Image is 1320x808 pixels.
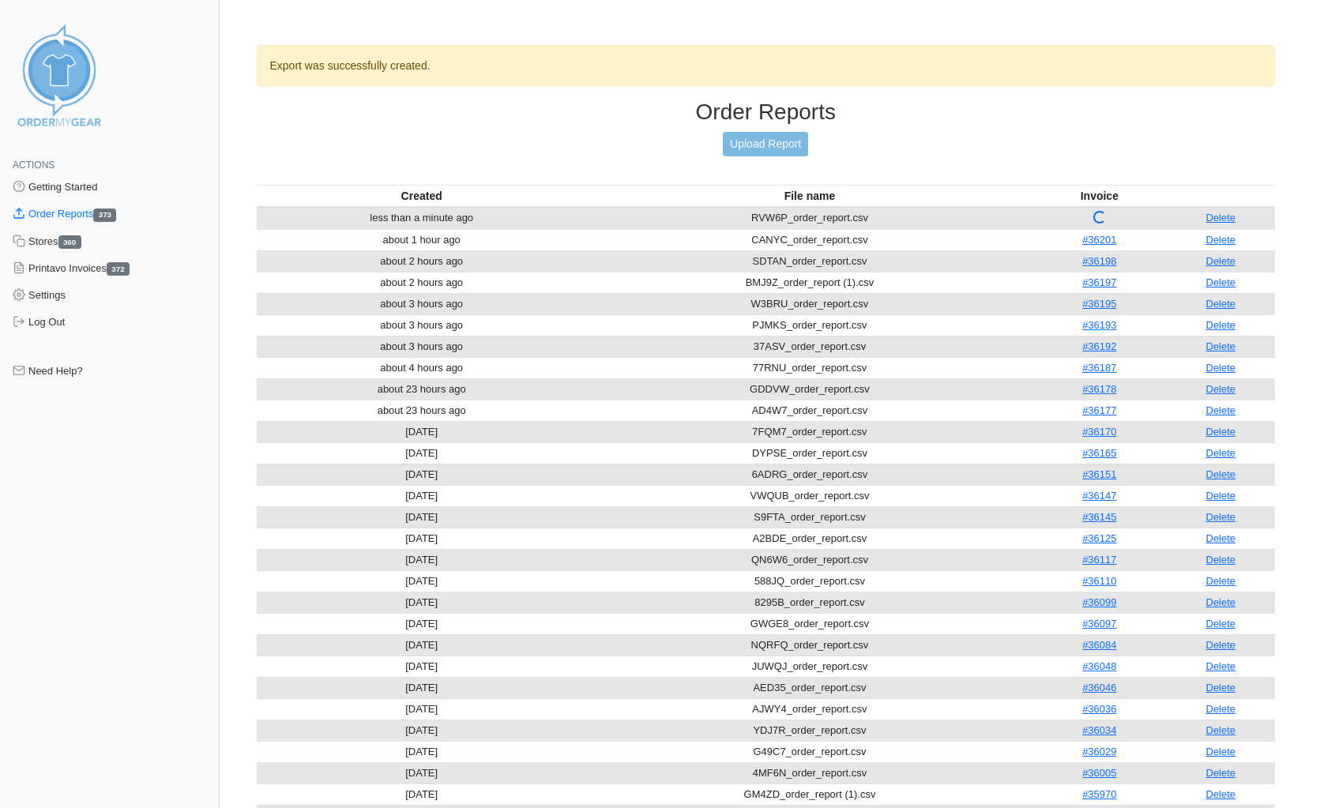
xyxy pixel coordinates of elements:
span: 360 [58,235,81,249]
td: about 3 hours ago [257,336,587,357]
a: Delete [1206,383,1236,395]
td: [DATE] [257,464,587,485]
div: Export was successfully created. [257,45,1276,86]
td: [DATE] [257,784,587,805]
td: [DATE] [257,528,587,549]
td: 4MF6N_order_report.csv [587,762,1032,784]
a: Delete [1206,746,1236,757]
td: [DATE] [257,485,587,506]
a: #36170 [1082,426,1116,438]
a: #36117 [1082,554,1116,566]
td: [DATE] [257,762,587,784]
td: [DATE] [257,677,587,698]
td: CANYC_order_report.csv [587,229,1032,250]
td: 6ADRG_order_report.csv [587,464,1032,485]
a: #36097 [1082,618,1116,629]
td: G49C7_order_report.csv [587,741,1032,762]
td: [DATE] [257,506,587,528]
td: 8295B_order_report.csv [587,592,1032,613]
td: [DATE] [257,741,587,762]
td: GDDVW_order_report.csv [587,378,1032,400]
td: S9FTA_order_report.csv [587,506,1032,528]
td: GM4ZD_order_report (1).csv [587,784,1032,805]
td: W3BRU_order_report.csv [587,293,1032,314]
td: [DATE] [257,421,587,442]
a: Delete [1206,618,1236,629]
td: [DATE] [257,549,587,570]
a: #36147 [1082,490,1116,502]
a: #36099 [1082,596,1116,608]
a: Delete [1206,596,1236,608]
th: Created [257,185,587,207]
a: #36125 [1082,532,1116,544]
a: Delete [1206,788,1236,800]
a: #36195 [1082,298,1116,310]
td: YDJ7R_order_report.csv [587,720,1032,741]
a: Delete [1206,724,1236,736]
a: Delete [1206,468,1236,480]
a: #36201 [1082,234,1116,246]
a: #36034 [1082,724,1116,736]
a: #36192 [1082,340,1116,352]
td: AED35_order_report.csv [587,677,1032,698]
td: about 1 hour ago [257,229,587,250]
span: Actions [13,160,55,171]
td: PJMKS_order_report.csv [587,314,1032,336]
a: Delete [1206,298,1236,310]
a: #36145 [1082,511,1116,523]
td: about 23 hours ago [257,378,587,400]
a: #36029 [1082,746,1116,757]
a: #36198 [1082,255,1116,267]
td: about 3 hours ago [257,314,587,336]
td: less than a minute ago [257,207,587,230]
td: AD4W7_order_report.csv [587,400,1032,421]
td: [DATE] [257,570,587,592]
a: Delete [1206,554,1236,566]
h3: Order Reports [257,99,1276,126]
td: JUWQJ_order_report.csv [587,656,1032,677]
a: #36165 [1082,447,1116,459]
a: Delete [1206,276,1236,288]
a: #36110 [1082,575,1116,587]
td: [DATE] [257,656,587,677]
a: #36046 [1082,682,1116,693]
td: A2BDE_order_report.csv [587,528,1032,549]
a: #36048 [1082,660,1116,672]
td: NQRFQ_order_report.csv [587,634,1032,656]
a: Delete [1206,511,1236,523]
td: about 2 hours ago [257,272,587,293]
td: [DATE] [257,442,587,464]
td: [DATE] [257,592,587,613]
a: #36177 [1082,404,1116,416]
a: Upload Report [723,132,808,156]
a: Delete [1206,575,1236,587]
td: DYPSE_order_report.csv [587,442,1032,464]
a: Delete [1206,532,1236,544]
a: Delete [1206,362,1236,374]
a: #36084 [1082,639,1116,651]
th: File name [587,185,1032,207]
td: 588JQ_order_report.csv [587,570,1032,592]
a: Delete [1206,660,1236,672]
a: Delete [1206,212,1236,224]
td: [DATE] [257,634,587,656]
td: SDTAN_order_report.csv [587,250,1032,272]
a: Delete [1206,404,1236,416]
td: GWGE8_order_report.csv [587,613,1032,634]
td: BMJ9Z_order_report (1).csv [587,272,1032,293]
td: VWQUB_order_report.csv [587,485,1032,506]
td: 7FQM7_order_report.csv [587,421,1032,442]
td: [DATE] [257,720,587,741]
td: QN6W6_order_report.csv [587,549,1032,570]
a: Delete [1206,682,1236,693]
a: #36005 [1082,767,1116,779]
th: Invoice [1032,185,1167,207]
a: Delete [1206,234,1236,246]
a: #36036 [1082,703,1116,715]
a: #35970 [1082,788,1116,800]
td: AJWY4_order_report.csv [587,698,1032,720]
td: about 23 hours ago [257,400,587,421]
td: [DATE] [257,698,587,720]
td: 77RNU_order_report.csv [587,357,1032,378]
td: RVW6P_order_report.csv [587,207,1032,230]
